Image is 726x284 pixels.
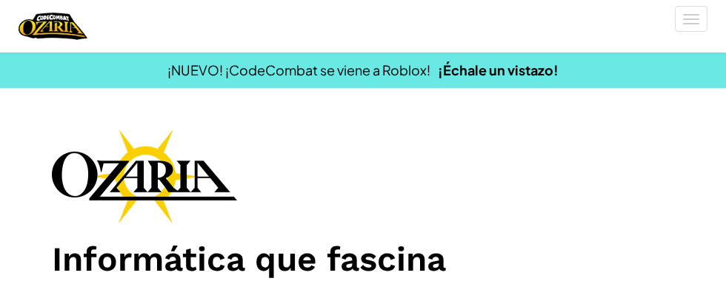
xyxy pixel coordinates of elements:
[52,238,674,280] h1: Informática que fascina
[52,129,237,223] img: Ozaria branding logo
[19,11,87,41] img: Home
[167,61,430,78] span: ¡NUEVO! ¡CodeCombat se viene a Roblox!
[438,61,559,78] a: ¡Échale un vistazo!
[19,11,87,41] a: Ozaria by CodeCombat logo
